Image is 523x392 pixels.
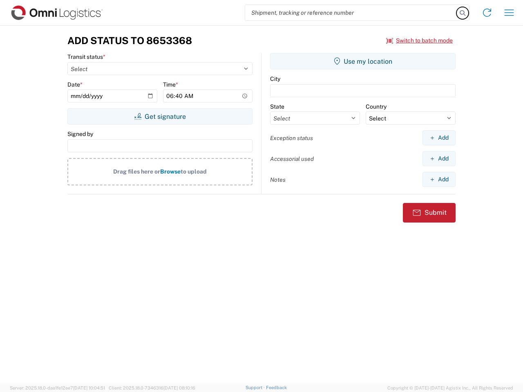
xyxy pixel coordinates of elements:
[270,134,313,142] label: Exception status
[387,384,513,392] span: Copyright © [DATE]-[DATE] Agistix Inc., All Rights Reserved
[181,168,207,175] span: to upload
[10,385,105,390] span: Server: 2025.18.0-daa1fe12ee7
[67,81,83,88] label: Date
[163,385,195,390] span: [DATE] 08:10:16
[270,103,284,110] label: State
[270,53,456,69] button: Use my location
[422,151,456,166] button: Add
[245,5,457,20] input: Shipment, tracking or reference number
[109,385,195,390] span: Client: 2025.18.0-7346316
[386,34,453,47] button: Switch to batch mode
[163,81,178,88] label: Time
[246,385,266,390] a: Support
[67,53,105,60] label: Transit status
[73,385,105,390] span: [DATE] 10:04:51
[67,130,93,138] label: Signed by
[67,35,192,47] h3: Add Status to 8653368
[113,168,160,175] span: Drag files here or
[422,172,456,187] button: Add
[67,108,253,125] button: Get signature
[270,176,286,183] label: Notes
[270,75,280,82] label: City
[160,168,181,175] span: Browse
[270,155,314,163] label: Accessorial used
[403,203,456,223] button: Submit
[422,130,456,145] button: Add
[266,385,287,390] a: Feedback
[366,103,387,110] label: Country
